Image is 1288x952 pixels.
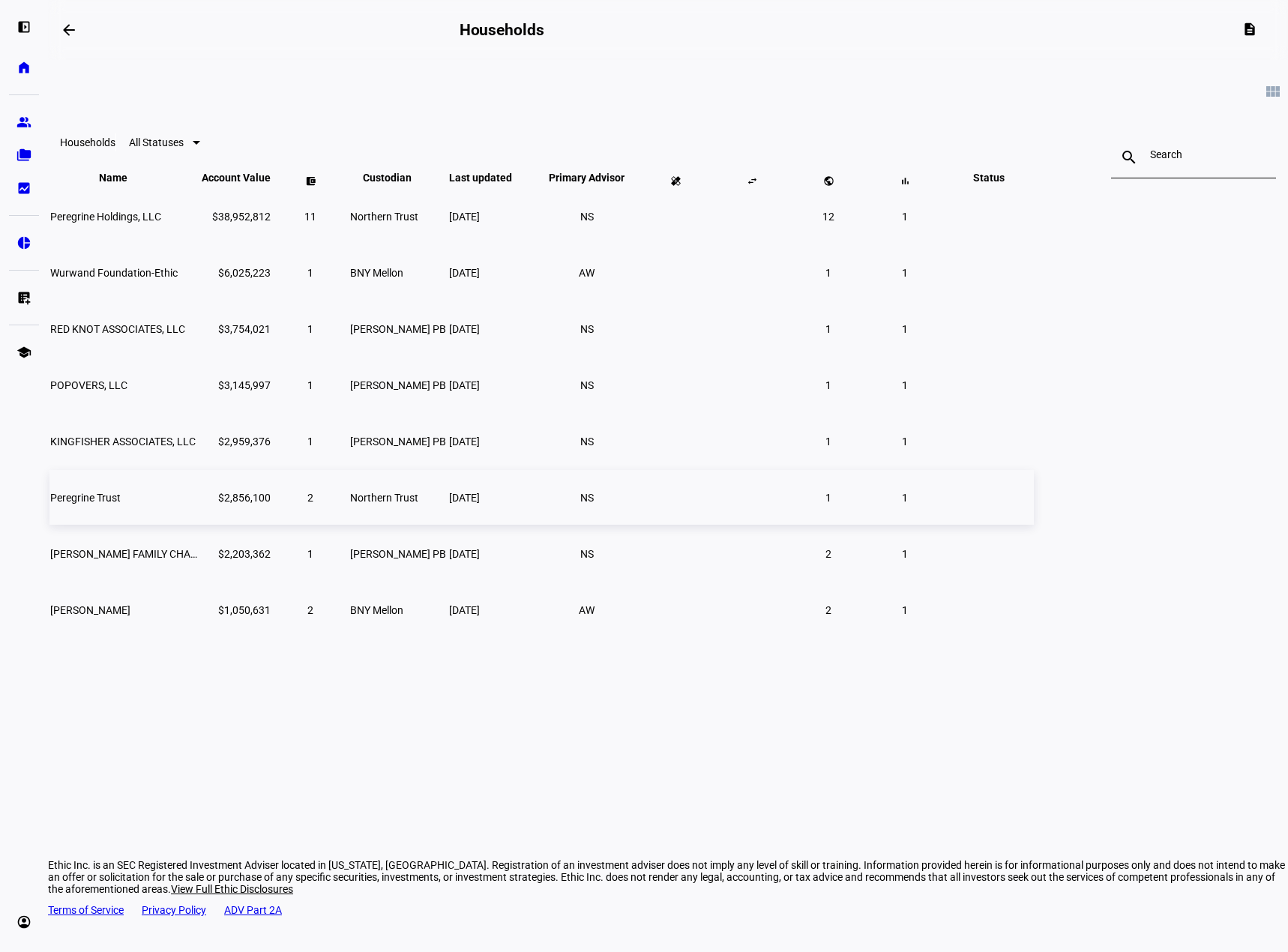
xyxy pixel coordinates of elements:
[449,211,480,223] span: [DATE]
[16,290,31,305] eth-mat-symbol: list_alt_add
[1264,82,1282,100] mat-icon: view_module
[449,604,480,616] span: [DATE]
[50,492,121,504] span: Peregrine Trust
[201,301,271,356] td: $3,754,021
[350,492,418,504] span: Northern Trust
[574,203,601,230] li: NS
[201,245,271,300] td: $6,025,223
[449,548,480,560] span: [DATE]
[50,379,127,391] span: POPOVERS, LLC
[50,604,130,616] span: Molly Wurwand
[350,436,446,448] span: [PERSON_NAME] PB
[825,548,831,560] span: 2
[449,379,480,391] span: [DATE]
[307,548,313,560] span: 1
[171,883,293,895] span: View Full Ethic Disclosures
[822,211,834,223] span: 12
[1111,148,1147,166] mat-icon: search
[224,904,282,916] a: ADV Part 2A
[449,492,480,504] span: [DATE]
[201,189,271,244] td: $38,952,812
[449,436,480,448] span: [DATE]
[902,548,908,560] span: 1
[201,582,271,637] td: $1,050,631
[9,107,39,137] a: group
[60,136,115,148] eth-data-table-title: Households
[201,414,271,469] td: $2,959,376
[962,172,1016,184] span: Status
[825,267,831,279] span: 1
[574,540,601,567] li: NS
[9,140,39,170] a: folder_copy
[16,115,31,130] eth-mat-symbol: group
[16,19,31,34] eth-mat-symbol: left_panel_open
[902,267,908,279] span: 1
[902,604,908,616] span: 1
[449,172,535,184] span: Last updated
[16,235,31,250] eth-mat-symbol: pie_chart
[16,60,31,75] eth-mat-symbol: home
[50,548,298,560] span: THEODORE CROSS FAMILY CHARITABLE FOUNDATION
[902,492,908,504] span: 1
[48,859,1288,895] div: Ethic Inc. is an SEC Registered Investment Adviser located in [US_STATE], [GEOGRAPHIC_DATA]. Regi...
[99,172,150,184] span: Name
[574,259,601,286] li: AW
[350,267,403,279] span: BNY Mellon
[202,172,271,184] span: Account Value
[350,604,403,616] span: BNY Mellon
[825,604,831,616] span: 2
[825,323,831,335] span: 1
[16,345,31,360] eth-mat-symbol: school
[50,267,178,279] span: Wurwand Foundation-Ethic
[350,548,446,560] span: [PERSON_NAME] PB
[307,436,313,448] span: 1
[16,148,31,163] eth-mat-symbol: folder_copy
[902,323,908,335] span: 1
[60,21,78,39] mat-icon: arrow_backwards
[825,379,831,391] span: 1
[1242,22,1257,37] mat-icon: description
[449,267,480,279] span: [DATE]
[307,492,313,504] span: 2
[16,181,31,196] eth-mat-symbol: bid_landscape
[304,211,316,223] span: 11
[50,436,196,448] span: KINGFISHER ASSOCIATES, LLC
[48,904,124,916] a: Terms of Service
[902,436,908,448] span: 1
[201,470,271,525] td: $2,856,100
[307,379,313,391] span: 1
[574,372,601,399] li: NS
[9,52,39,82] a: home
[129,136,184,148] span: All Statuses
[538,172,636,184] span: Primary Advisor
[350,211,418,223] span: Northern Trust
[902,211,908,223] span: 1
[825,436,831,448] span: 1
[307,323,313,335] span: 1
[16,915,31,930] eth-mat-symbol: account_circle
[350,323,446,335] span: [PERSON_NAME] PB
[363,172,434,184] span: Custodian
[307,267,313,279] span: 1
[201,358,271,412] td: $3,145,997
[9,228,39,258] a: pie_chart
[574,428,601,455] li: NS
[9,173,39,203] a: bid_landscape
[350,379,446,391] span: [PERSON_NAME] PB
[574,484,601,511] li: NS
[449,323,480,335] span: [DATE]
[825,492,831,504] span: 1
[902,379,908,391] span: 1
[1150,148,1237,160] input: Search
[574,316,601,343] li: NS
[50,211,161,223] span: Peregrine Holdings, LLC
[460,21,544,39] h2: Households
[50,323,185,335] span: RED KNOT ASSOCIATES, LLC
[307,604,313,616] span: 2
[574,597,601,624] li: AW
[201,526,271,581] td: $2,203,362
[142,904,206,916] a: Privacy Policy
